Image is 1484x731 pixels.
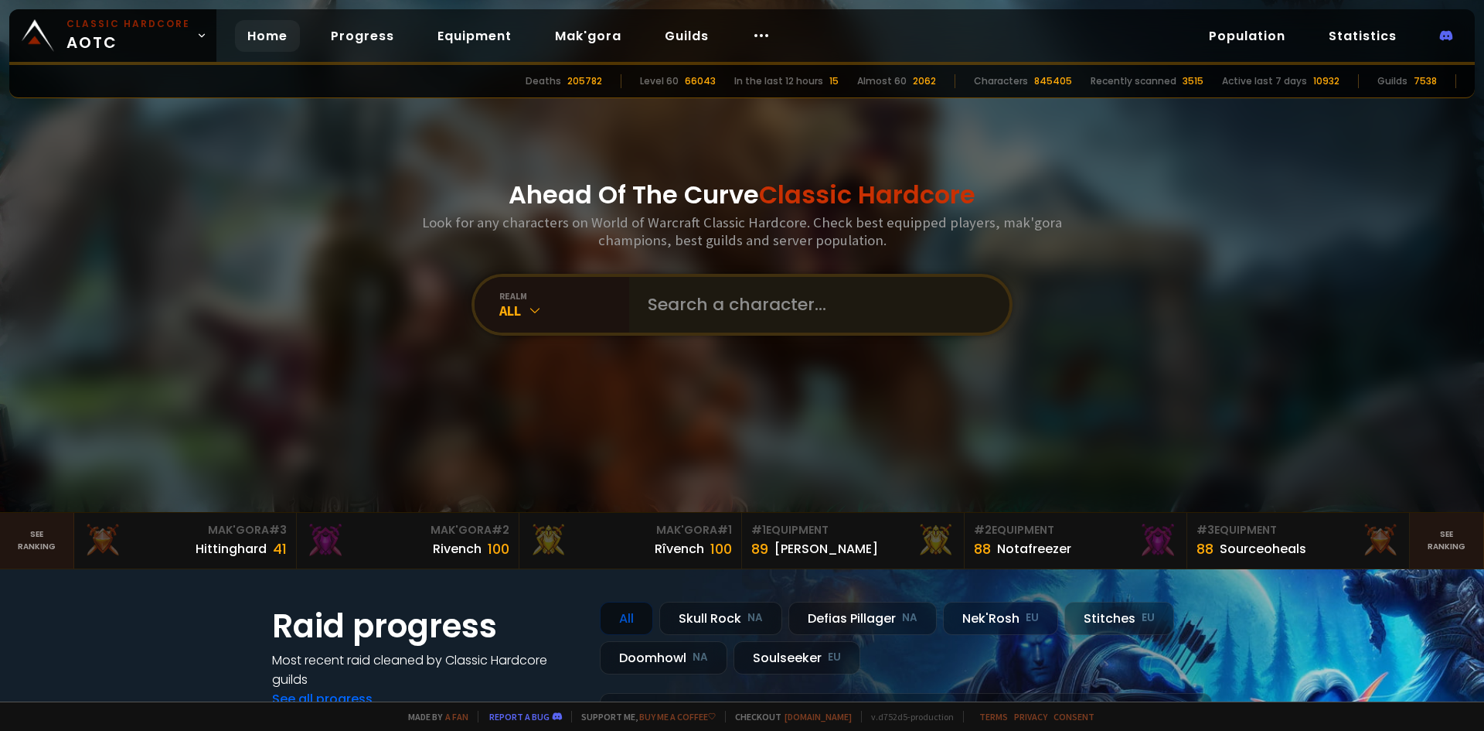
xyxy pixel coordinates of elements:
div: All [499,302,629,319]
div: Doomhowl [600,641,727,675]
div: Rivench [433,539,482,558]
a: Seeranking [1410,513,1484,569]
div: All [600,602,653,635]
div: Equipment [974,522,1177,538]
h3: Look for any characters on World of Warcraft Classic Hardcore. Check best equipped players, mak'g... [416,213,1068,249]
small: NA [693,650,708,665]
div: Soulseeker [733,641,860,675]
div: [PERSON_NAME] [774,539,878,558]
div: Active last 7 days [1222,74,1307,88]
div: Mak'Gora [306,522,509,538]
a: Report a bug [489,711,550,722]
small: EU [828,650,841,665]
a: Mak'Gora#2Rivench100 [297,513,519,569]
a: a fan [445,711,468,722]
a: Progress [318,20,407,52]
div: 88 [1196,538,1213,559]
div: Characters [974,74,1028,88]
a: Home [235,20,300,52]
div: 88 [974,538,991,559]
span: # 1 [751,522,766,538]
div: 10932 [1313,74,1339,88]
a: Population [1196,20,1298,52]
span: v. d752d5 - production [861,711,954,722]
a: Mak'Gora#3Hittinghard41 [74,513,297,569]
small: Classic Hardcore [66,17,190,31]
a: [DOMAIN_NAME] [785,711,852,722]
small: EU [1026,610,1039,626]
div: Almost 60 [857,74,907,88]
div: Equipment [751,522,955,538]
span: Made by [399,711,468,722]
div: 100 [488,538,509,559]
div: Guilds [1377,74,1407,88]
div: Recently scanned [1091,74,1176,88]
div: Nek'Rosh [943,602,1058,635]
h1: Raid progress [272,602,581,651]
a: See all progress [272,690,373,708]
div: 89 [751,538,768,559]
span: AOTC [66,17,190,54]
div: Rîvench [655,539,704,558]
a: Mak'Gora#1Rîvench100 [519,513,742,569]
div: Mak'Gora [83,522,287,538]
small: EU [1142,610,1155,626]
div: Defias Pillager [788,602,937,635]
span: # 3 [269,522,287,538]
div: 205782 [567,74,602,88]
a: Privacy [1014,711,1047,722]
div: Deaths [526,74,561,88]
small: NA [747,610,763,626]
input: Search a character... [638,277,991,333]
div: 100 [710,538,732,559]
a: Classic HardcoreAOTC [9,9,216,62]
a: Buy me a coffee [639,711,716,722]
div: 2062 [913,74,936,88]
div: Stitches [1064,602,1174,635]
div: Notafreezer [997,539,1071,558]
a: #1Equipment89[PERSON_NAME] [742,513,965,569]
span: Support me, [571,711,716,722]
span: # 2 [974,522,992,538]
div: Mak'Gora [529,522,732,538]
div: Skull Rock [659,602,782,635]
span: Classic Hardcore [759,177,975,212]
div: 7538 [1414,74,1437,88]
a: Statistics [1316,20,1409,52]
a: Equipment [425,20,524,52]
div: Equipment [1196,522,1400,538]
div: 3515 [1183,74,1203,88]
div: 41 [273,538,287,559]
a: Consent [1053,711,1094,722]
a: #3Equipment88Sourceoheals [1187,513,1410,569]
span: # 3 [1196,522,1214,538]
div: Sourceoheals [1220,539,1306,558]
span: # 2 [492,522,509,538]
div: Hittinghard [196,539,267,558]
div: 15 [829,74,839,88]
span: Checkout [725,711,852,722]
div: In the last 12 hours [734,74,823,88]
a: #2Equipment88Notafreezer [965,513,1187,569]
h4: Most recent raid cleaned by Classic Hardcore guilds [272,651,581,689]
div: realm [499,290,629,302]
small: NA [902,610,917,626]
div: Level 60 [640,74,679,88]
div: 66043 [685,74,716,88]
a: Guilds [652,20,721,52]
h1: Ahead Of The Curve [509,176,975,213]
span: # 1 [717,522,732,538]
a: Mak'gora [543,20,634,52]
a: Terms [979,711,1008,722]
div: 845405 [1034,74,1072,88]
